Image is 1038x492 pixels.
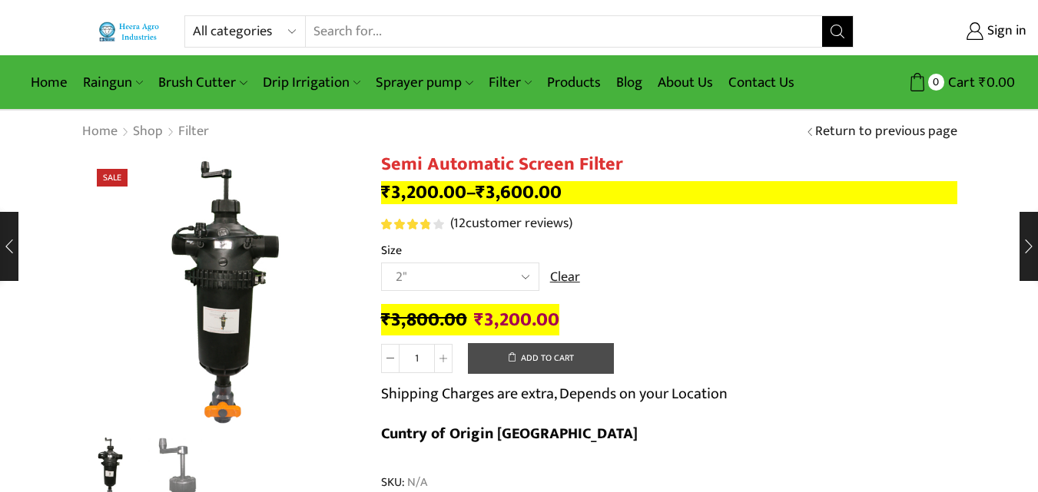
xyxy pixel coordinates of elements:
a: Sprayer pump [368,64,480,101]
span: ₹ [474,304,484,335]
span: ₹ [381,177,391,208]
a: Return to previous page [815,122,957,142]
a: Home [81,122,118,142]
p: Shipping Charges are extra, Depends on your Location [381,381,728,406]
span: Cart [944,72,975,93]
span: Sign in [983,21,1026,41]
a: Shop [132,122,164,142]
span: 12 [381,219,446,229]
bdi: 3,200.00 [474,304,559,335]
bdi: 3,200.00 [381,177,466,208]
input: Product quantity [400,344,434,373]
a: Raingun [75,64,151,101]
a: Sign in [877,18,1026,45]
a: Blog [609,64,650,101]
span: N/A [405,474,427,491]
nav: Breadcrumb [81,122,210,142]
button: Add to cart [468,343,614,374]
a: Clear options [550,268,580,288]
a: Filter [177,122,210,142]
span: ₹ [476,177,486,208]
a: Brush Cutter [151,64,254,101]
a: Drip Irrigation [255,64,368,101]
span: ₹ [381,304,391,335]
label: Size [381,242,402,259]
span: 0 [928,74,944,90]
bdi: 3,600.00 [476,177,562,208]
h1: Semi Automatic Screen Filter [381,154,957,176]
a: Products [539,64,609,101]
a: Contact Us [721,64,802,101]
span: ₹ [979,71,987,94]
span: Sale [97,169,128,187]
input: Search for... [306,16,821,47]
span: Rated out of 5 based on customer ratings [381,219,430,229]
span: SKU: [381,474,957,491]
b: Cuntry of Origin [GEOGRAPHIC_DATA] [381,421,638,447]
p: – [381,181,957,204]
a: (12customer reviews) [450,214,572,234]
bdi: 3,800.00 [381,304,467,335]
bdi: 0.00 [979,71,1015,94]
div: 1 / 2 [81,154,358,430]
div: Rated 3.92 out of 5 [381,219,443,229]
a: About Us [650,64,721,101]
button: Search button [822,16,853,47]
span: 12 [453,212,466,235]
a: Home [23,64,75,101]
a: 0 Cart ₹0.00 [869,68,1015,97]
a: Filter [481,64,539,101]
